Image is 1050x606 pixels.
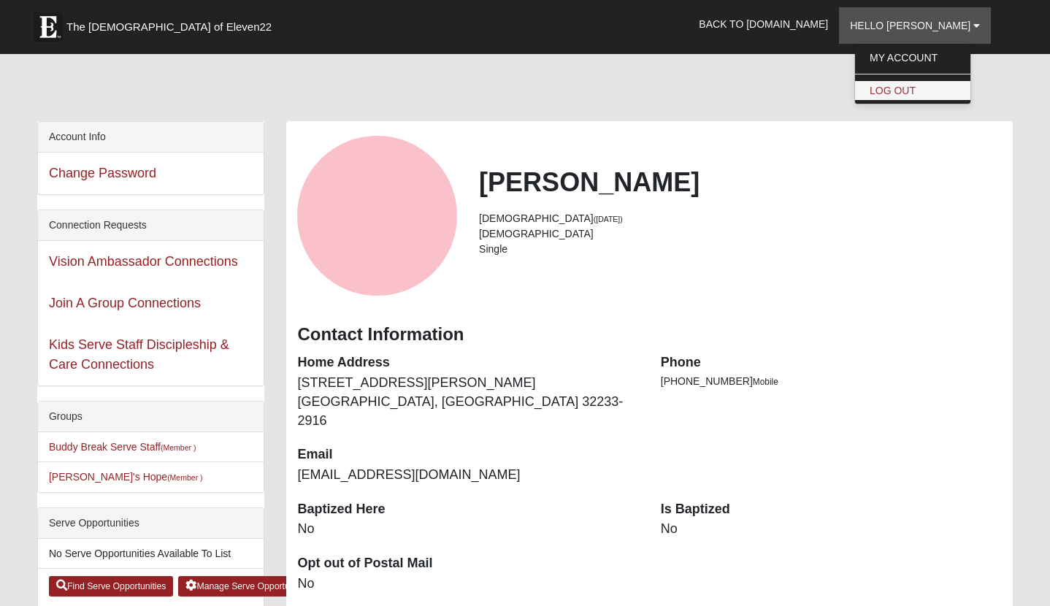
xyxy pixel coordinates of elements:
small: (Member ) [161,443,196,452]
div: Connection Requests [38,210,264,241]
dd: No [297,520,638,539]
dd: No [661,520,1002,539]
li: [DEMOGRAPHIC_DATA] [479,226,1002,242]
dt: Is Baptized [661,500,1002,519]
a: The [DEMOGRAPHIC_DATA] of Eleven22 [26,5,318,42]
span: Hello [PERSON_NAME] [850,20,970,31]
a: View Fullsize Photo [297,136,457,296]
dt: Baptized Here [297,500,638,519]
dd: [EMAIL_ADDRESS][DOMAIN_NAME] [297,466,638,485]
dd: No [297,575,638,594]
a: Change Password [49,166,156,180]
small: (Member ) [167,473,202,482]
span: Mobile [753,377,778,387]
li: No Serve Opportunities Available To List [38,539,264,569]
a: Join A Group Connections [49,296,201,310]
h3: Contact Information [297,324,1002,345]
dd: [STREET_ADDRESS][PERSON_NAME] [GEOGRAPHIC_DATA], [GEOGRAPHIC_DATA] 32233-2916 [297,374,638,430]
a: Kids Serve Staff Discipleship & Care Connections [49,337,229,372]
li: Single [479,242,1002,257]
dt: Email [297,445,638,464]
a: Buddy Break Serve Staff(Member ) [49,441,196,453]
a: Log Out [855,81,970,100]
h2: [PERSON_NAME] [479,166,1002,198]
span: The [DEMOGRAPHIC_DATA] of Eleven22 [66,20,272,34]
a: Hello [PERSON_NAME] [839,7,991,44]
div: Serve Opportunities [38,508,264,539]
a: Back to [DOMAIN_NAME] [688,6,839,42]
dt: Phone [661,353,1002,372]
a: Find Serve Opportunities [49,576,174,597]
div: Groups [38,402,264,432]
a: Vision Ambassador Connections [49,254,238,269]
li: [DEMOGRAPHIC_DATA] [479,211,1002,226]
small: ([DATE]) [594,215,623,223]
a: Manage Serve Opportunities [178,576,318,597]
a: My Account [855,48,970,67]
img: Eleven22 logo [34,12,63,42]
div: Account Info [38,122,264,153]
li: [PHONE_NUMBER] [661,374,1002,389]
dt: Home Address [297,353,638,372]
a: [PERSON_NAME]'s Hope(Member ) [49,471,203,483]
dt: Opt out of Postal Mail [297,554,638,573]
